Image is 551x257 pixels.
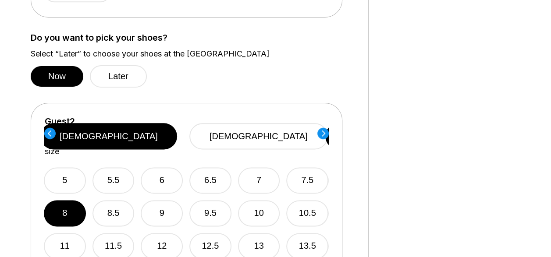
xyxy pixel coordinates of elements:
[189,200,231,226] button: 9.5
[31,33,355,42] label: Do you want to pick your shoes?
[44,200,86,226] button: 8
[90,65,147,88] button: Later
[44,167,86,194] button: 5
[45,116,75,126] label: Guest 2
[141,167,183,194] button: 6
[92,200,135,226] button: 8.5
[31,49,355,59] label: Select “Later” to choose your shoes at the [GEOGRAPHIC_DATA]
[40,123,177,149] button: [DEMOGRAPHIC_DATA]
[286,167,328,194] button: 7.5
[141,200,183,226] button: 9
[328,167,370,194] button: 5
[92,167,135,194] button: 5.5
[238,200,280,226] button: 10
[238,167,280,194] button: 7
[189,167,231,194] button: 6.5
[31,66,83,87] button: Now
[328,200,370,226] button: 8
[189,123,328,149] button: [DEMOGRAPHIC_DATA]
[286,200,328,226] button: 10.5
